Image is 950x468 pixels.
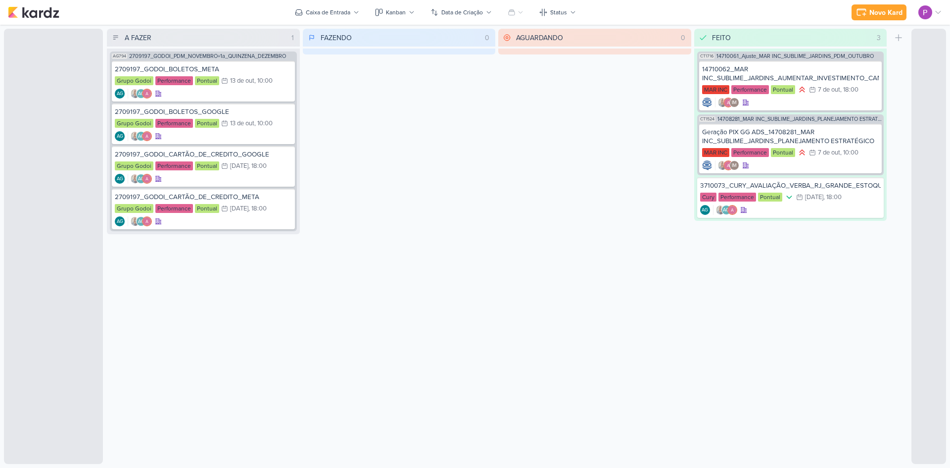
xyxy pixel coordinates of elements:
[823,194,842,201] div: , 18:00
[128,216,152,226] div: Colaboradores: Iara Santos, Aline Gimenez Graciano, Alessandra Gomes
[852,4,906,20] button: Novo Kard
[155,204,193,213] div: Performance
[797,85,807,95] div: Prioridade Alta
[128,174,152,184] div: Colaboradores: Iara Santos, Aline Gimenez Graciano, Alessandra Gomes
[732,163,737,168] p: IM
[136,131,146,141] div: Aline Gimenez Graciano
[797,148,807,157] div: Prioridade Alta
[481,33,493,43] div: 0
[702,208,708,213] p: AG
[115,119,153,128] div: Grupo Godoi
[805,194,823,201] div: [DATE]
[195,119,219,128] div: Pontual
[717,116,882,122] span: 14708281_MAR INC_SUBLIME_JARDINS_PLANEJAMENTO ESTRATÉGICO
[699,53,714,59] span: CT1716
[117,219,123,224] p: AG
[142,216,152,226] img: Alessandra Gomes
[818,87,840,93] div: 7 de out
[117,92,123,97] p: AG
[700,181,881,190] div: 3710073_CURY_AVALIAÇÃO_VERBA_RJ_GRANDE_ESTOQUE_ZONA_OESTE
[230,206,248,212] div: [DATE]
[715,205,725,215] img: Iara Santos
[117,134,123,139] p: AG
[873,33,885,43] div: 3
[723,160,733,170] img: Alessandra Gomes
[700,205,710,215] div: Criador(a): Aline Gimenez Graciano
[115,193,292,202] div: 2709197_GODOI_CARTÃO_DE_CREDITO_META
[700,205,710,215] div: Aline Gimenez Graciano
[130,131,140,141] img: Iara Santos
[115,216,125,226] div: Aline Gimenez Graciano
[716,53,874,59] span: 14710061_Ajuste_MAR INC_SUBLIME_JARDINS_PDM_OUTUBRO
[115,131,125,141] div: Criador(a): Aline Gimenez Graciano
[155,161,193,170] div: Performance
[702,98,712,107] div: Criador(a): Caroline Traven De Andrade
[112,53,127,59] span: AG794
[758,193,782,202] div: Pontual
[702,65,879,83] div: 14710062_MAR INC_SUBLIME_JARDINS_AUMENTAR_INVESTIMENTO_CAMPANHA
[869,7,902,18] div: Novo Kard
[142,174,152,184] img: Alessandra Gomes
[142,89,152,99] img: Alessandra Gomes
[818,150,840,156] div: 7 de out
[115,76,153,85] div: Grupo Godoi
[702,98,712,107] img: Caroline Traven De Andrade
[731,85,769,94] div: Performance
[700,193,716,202] div: Cury
[771,85,795,94] div: Pontual
[115,174,125,184] div: Criador(a): Aline Gimenez Graciano
[715,160,739,170] div: Colaboradores: Iara Santos, Alessandra Gomes, Isabella Machado Guimarães
[142,131,152,141] img: Alessandra Gomes
[723,208,729,213] p: AG
[130,89,140,99] img: Iara Santos
[115,150,292,159] div: 2709197_GODOI_CARTÃO_DE_CREDITO_GOOGLE
[254,120,273,127] div: , 10:00
[677,33,689,43] div: 0
[713,205,737,215] div: Colaboradores: Iara Santos, Aline Gimenez Graciano, Alessandra Gomes
[195,161,219,170] div: Pontual
[195,204,219,213] div: Pontual
[771,148,795,157] div: Pontual
[115,89,125,99] div: Criador(a): Aline Gimenez Graciano
[138,219,144,224] p: AG
[254,78,273,84] div: , 10:00
[248,206,267,212] div: , 18:00
[727,205,737,215] img: Alessandra Gomes
[155,76,193,85] div: Performance
[721,205,731,215] div: Aline Gimenez Graciano
[138,177,144,182] p: AG
[115,204,153,213] div: Grupo Godoi
[715,98,739,107] div: Colaboradores: Iara Santos, Alessandra Gomes, Isabella Machado Guimarães
[195,76,219,85] div: Pontual
[130,174,140,184] img: Iara Santos
[702,85,729,94] div: MAR INC
[729,160,739,170] div: Isabella Machado Guimarães
[136,89,146,99] div: Aline Gimenez Graciano
[128,89,152,99] div: Colaboradores: Iara Santos, Aline Gimenez Graciano, Alessandra Gomes
[115,65,292,74] div: 2709197_GODOI_BOLETOS_META
[729,98,739,107] div: Isabella Machado Guimarães
[117,177,123,182] p: AG
[136,174,146,184] div: Aline Gimenez Graciano
[784,192,794,202] div: Prioridade Baixa
[8,6,59,18] img: kardz.app
[128,131,152,141] div: Colaboradores: Iara Santos, Aline Gimenez Graciano, Alessandra Gomes
[723,98,733,107] img: Alessandra Gomes
[115,216,125,226] div: Criador(a): Aline Gimenez Graciano
[155,119,193,128] div: Performance
[230,78,254,84] div: 13 de out
[138,92,144,97] p: AG
[717,160,727,170] img: Iara Santos
[248,163,267,169] div: , 18:00
[115,174,125,184] div: Aline Gimenez Graciano
[115,131,125,141] div: Aline Gimenez Graciano
[115,89,125,99] div: Aline Gimenez Graciano
[702,148,729,157] div: MAR INC
[918,5,932,19] img: Distribuição Time Estratégico
[136,216,146,226] div: Aline Gimenez Graciano
[840,87,858,93] div: , 18:00
[287,33,298,43] div: 1
[699,116,715,122] span: CT1524
[731,148,769,157] div: Performance
[732,101,737,105] p: IM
